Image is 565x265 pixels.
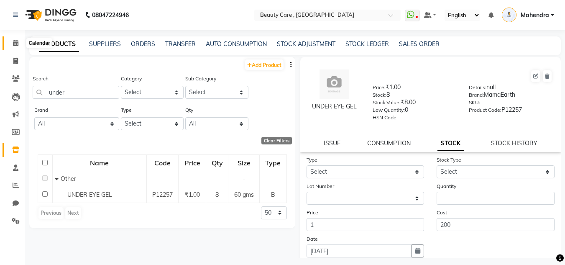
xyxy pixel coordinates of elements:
span: 8 [215,191,219,198]
div: Type [260,155,286,170]
span: ₹1.00 [185,191,200,198]
label: Low Quantity: [373,106,405,114]
a: Add Product [245,59,284,70]
label: Stock Value: [373,99,401,106]
img: Mahendra [502,8,516,22]
div: Calendar [26,38,52,48]
img: logo [21,3,79,27]
label: Stock: [373,91,386,99]
label: Product Code: [469,106,501,114]
label: Category [121,75,142,82]
div: 0 [373,105,456,117]
a: TRANSFER [165,40,196,48]
a: ORDERS [131,40,155,48]
a: AUTO CONSUMPTION [206,40,267,48]
label: Price [307,209,318,216]
label: Stock Type [437,156,461,164]
label: Lot Number [307,183,334,190]
label: Quantity [437,183,456,190]
span: UNDER EYE GEL [67,191,112,198]
span: B [271,191,275,198]
div: null [469,83,552,95]
div: 8 [373,90,456,102]
span: - [243,175,245,183]
span: Mahendra [521,11,549,20]
a: SUPPLIERS [89,40,121,48]
span: P12257 [152,191,173,198]
div: Price [179,155,205,170]
label: Sub Category [185,75,216,82]
span: Collapse Row [55,175,61,183]
span: 60 gms [234,191,254,198]
img: avatar [320,69,349,99]
div: P12257 [469,105,552,117]
div: ₹1.00 [373,83,456,95]
a: ISSUE [324,139,340,147]
b: 08047224946 [92,3,129,27]
label: Details: [469,84,486,91]
label: Cost [437,209,447,216]
div: Qty [207,155,228,170]
a: SALES ORDER [399,40,440,48]
label: HSN Code: [373,114,398,121]
input: Search by product name or code [33,86,119,99]
a: STOCK HISTORY [491,139,537,147]
div: Name [53,155,146,170]
label: Brand: [469,91,484,99]
a: CONSUMPTION [367,139,411,147]
div: UNDER EYE GEL [309,102,360,111]
a: PRODUCTS [39,37,79,52]
label: SKU: [469,99,480,106]
a: STOCK ADJUSTMENT [277,40,335,48]
div: MamaEarth [469,90,552,102]
label: Qty [185,106,193,114]
div: Size [229,155,258,170]
label: Type [307,156,317,164]
label: Date [307,235,318,243]
div: Clear Filters [261,137,292,144]
label: Search [33,75,49,82]
label: Brand [34,106,48,114]
div: Code [147,155,178,170]
a: STOCK [437,136,464,151]
span: Other [61,175,76,183]
a: STOCK LEDGER [345,40,389,48]
label: Type [121,106,132,114]
div: ₹8.00 [373,98,456,110]
label: Price: [373,84,386,91]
